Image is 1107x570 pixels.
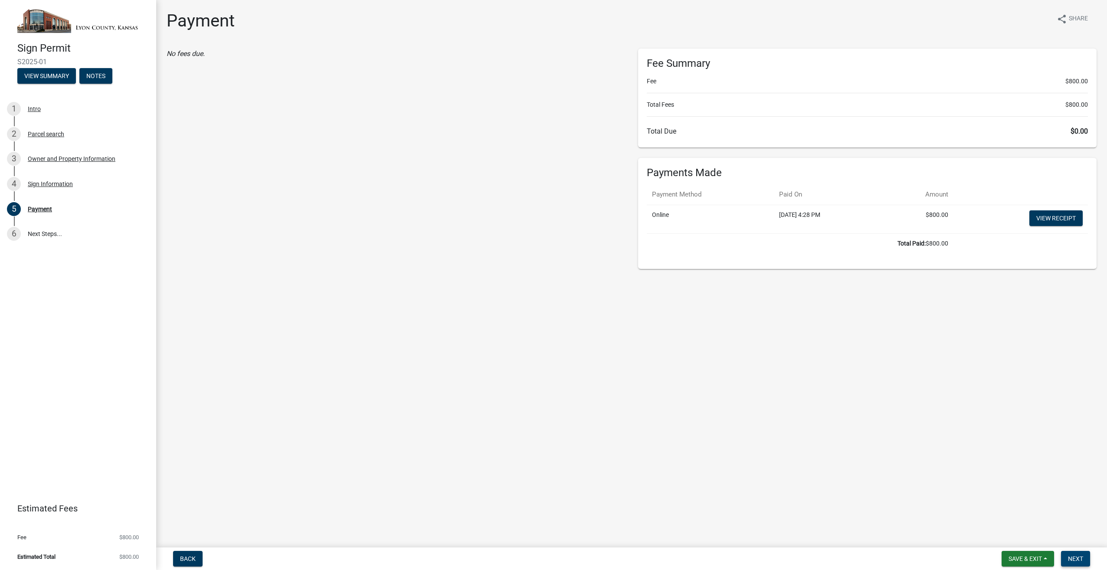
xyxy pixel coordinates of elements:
span: Fee [17,534,26,540]
div: 2 [7,127,21,141]
button: View Summary [17,68,76,84]
div: Owner and Property Information [28,156,115,162]
li: Fee [647,77,1088,86]
td: $800.00 [883,205,953,233]
th: Payment Method [647,184,774,205]
td: $800.00 [647,233,953,253]
button: Save & Exit [1002,551,1054,567]
div: Parcel search [28,131,64,137]
div: 4 [7,177,21,191]
a: View receipt [1029,210,1083,226]
td: [DATE] 4:28 PM [774,205,883,233]
wm-modal-confirm: Notes [79,73,112,80]
button: Back [173,551,203,567]
div: 3 [7,152,21,166]
th: Amount [883,184,953,205]
wm-modal-confirm: Summary [17,73,76,80]
b: Total Paid: [897,240,926,247]
span: Next [1068,555,1083,562]
span: Share [1069,14,1088,24]
a: Estimated Fees [7,500,142,517]
span: Back [180,555,196,562]
h1: Payment [167,10,235,31]
td: Online [647,205,774,233]
th: Paid On [774,184,883,205]
span: $800.00 [119,534,139,540]
i: No fees due. [167,49,205,58]
h6: Fee Summary [647,57,1088,70]
span: Estimated Total [17,554,56,560]
li: Total Fees [647,100,1088,109]
span: Save & Exit [1009,555,1042,562]
div: 6 [7,227,21,241]
div: 1 [7,102,21,116]
span: $800.00 [119,554,139,560]
button: shareShare [1050,10,1095,27]
h4: Sign Permit [17,42,149,55]
img: Lyon County, Kansas [17,9,142,33]
span: S2025-01 [17,58,139,66]
button: Next [1061,551,1090,567]
span: $0.00 [1071,127,1088,135]
div: Payment [28,206,52,212]
h6: Total Due [647,127,1088,135]
h6: Payments Made [647,167,1088,179]
span: $800.00 [1065,77,1088,86]
div: Sign Information [28,181,73,187]
div: Intro [28,106,41,112]
span: $800.00 [1065,100,1088,109]
div: 5 [7,202,21,216]
button: Notes [79,68,112,84]
i: share [1057,14,1067,24]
